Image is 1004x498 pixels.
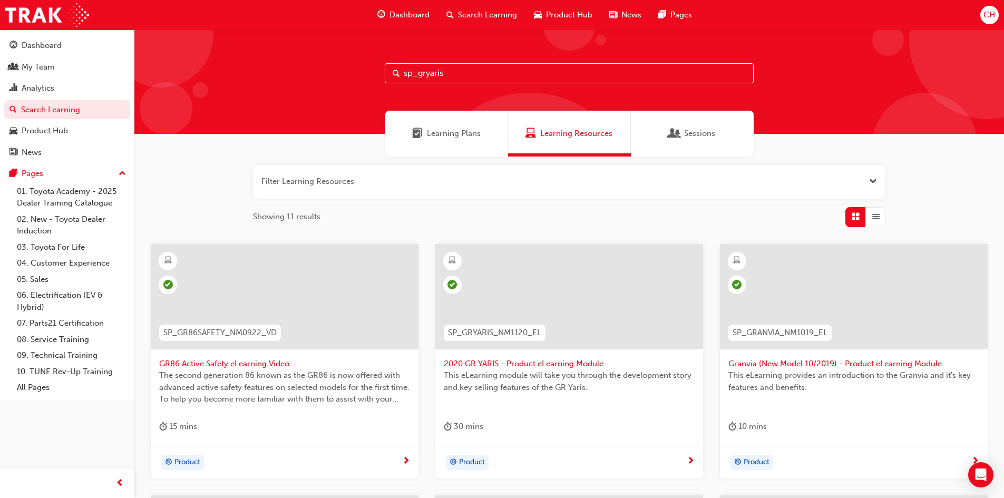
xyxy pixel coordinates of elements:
span: guage-icon [9,41,17,51]
div: My Team [22,61,55,73]
a: SP_GR86SAFETY_NM0922_VDGR86 Active Safety eLearning VideoThe second generation 86 known as the GR... [151,244,418,479]
button: CH [980,6,999,24]
a: Trak [5,3,89,27]
span: Product [459,456,485,468]
a: All Pages [13,379,130,396]
div: Pages [22,168,43,180]
span: target-icon [450,456,457,470]
span: Granvia (New Model 10/2019) - Product eLearning Module [728,358,979,370]
span: News [621,9,641,21]
div: 30 mins [444,420,483,433]
span: SP_GR86SAFETY_NM0922_VD [163,327,277,339]
div: Product Hub [22,125,68,137]
span: Showing 11 results [253,211,320,223]
a: 02. New - Toyota Dealer Induction [13,211,130,239]
button: DashboardMy TeamAnalyticsSearch LearningProduct HubNews [4,34,130,164]
span: news-icon [9,148,17,158]
span: Product [174,456,200,468]
span: learningRecordVerb_COMPLETE-icon [732,280,742,289]
span: Product [744,456,769,468]
a: pages-iconPages [650,4,700,26]
span: Learning Resources [525,128,536,140]
span: search-icon [9,105,17,115]
span: Search Learning [458,9,517,21]
div: 10 mins [728,420,767,433]
a: Learning PlansLearning Plans [385,111,508,157]
span: prev-icon [116,477,124,490]
span: duration-icon [159,420,167,433]
a: 05. Sales [13,271,130,288]
span: Product Hub [546,9,592,21]
a: Dashboard [4,36,130,55]
span: chart-icon [9,84,17,93]
span: Sessions [669,128,680,140]
a: SP_GRYARIS_NM1120_EL2020 GR YARIS - Product eLearning ModuleThis eLearning module will take you t... [435,244,703,479]
button: Pages [4,164,130,183]
a: Analytics [4,79,130,98]
a: 01. Toyota Academy - 2025 Dealer Training Catalogue [13,183,130,211]
span: Grid [852,211,860,223]
a: car-iconProduct Hub [525,4,601,26]
a: Learning ResourcesLearning Resources [508,111,631,157]
span: car-icon [9,126,17,136]
span: Learning Resources [540,128,612,140]
a: Product Hub [4,121,130,141]
span: pages-icon [658,8,666,22]
span: This eLearning module will take you through the development story and key selling features of the... [444,369,695,393]
span: learningResourceType_ELEARNING-icon [733,254,740,268]
span: Learning Plans [427,128,481,140]
span: 2020 GR YARIS - Product eLearning Module [444,358,695,370]
span: pages-icon [9,169,17,179]
span: target-icon [165,456,172,470]
a: 08. Service Training [13,331,130,348]
a: guage-iconDashboard [369,4,438,26]
button: Open the filter [869,175,877,188]
span: List [872,211,880,223]
input: Search... [385,63,754,83]
span: Search [393,67,400,80]
span: learningRecordVerb_COMPLETE-icon [447,280,457,289]
span: This eLearning provides an introduction to the Granvia and it's key features and benefits. [728,369,979,393]
span: learningResourceType_ELEARNING-icon [164,254,172,268]
a: search-iconSearch Learning [438,4,525,26]
span: Dashboard [389,9,430,21]
span: Sessions [684,128,715,140]
span: guage-icon [377,8,385,22]
a: 03. Toyota For Life [13,239,130,256]
div: Analytics [22,82,54,94]
span: target-icon [734,456,742,470]
span: Learning Plans [412,128,423,140]
a: news-iconNews [601,4,650,26]
a: 06. Electrification (EV & Hybrid) [13,287,130,315]
a: My Team [4,57,130,77]
span: SP_GRANVIA_NM1019_EL [733,327,827,339]
span: CH [983,9,995,21]
span: next-icon [971,457,979,466]
div: News [22,147,42,159]
a: Search Learning [4,100,130,120]
span: learningResourceType_ELEARNING-icon [449,254,456,268]
a: News [4,143,130,162]
span: learningRecordVerb_COMPLETE-icon [163,280,173,289]
span: SP_GRYARIS_NM1120_EL [448,327,541,339]
a: SP_GRANVIA_NM1019_ELGranvia (New Model 10/2019) - Product eLearning ModuleThis eLearning provides... [720,244,988,479]
span: news-icon [609,8,617,22]
span: up-icon [119,167,126,181]
span: search-icon [446,8,454,22]
a: 10. TUNE Rev-Up Training [13,364,130,380]
div: Open Intercom Messenger [968,462,993,487]
div: 15 mins [159,420,197,433]
span: Pages [670,9,692,21]
span: duration-icon [444,420,452,433]
span: duration-icon [728,420,736,433]
a: SessionsSessions [631,111,754,157]
a: 07. Parts21 Certification [13,315,130,331]
div: Dashboard [22,40,62,52]
a: 04. Customer Experience [13,255,130,271]
span: GR86 Active Safety eLearning Video [159,358,410,370]
span: The second generation 86 known as the GR86 is now offered with advanced active safety features on... [159,369,410,405]
span: people-icon [9,63,17,72]
span: next-icon [687,457,695,466]
a: 09. Technical Training [13,347,130,364]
